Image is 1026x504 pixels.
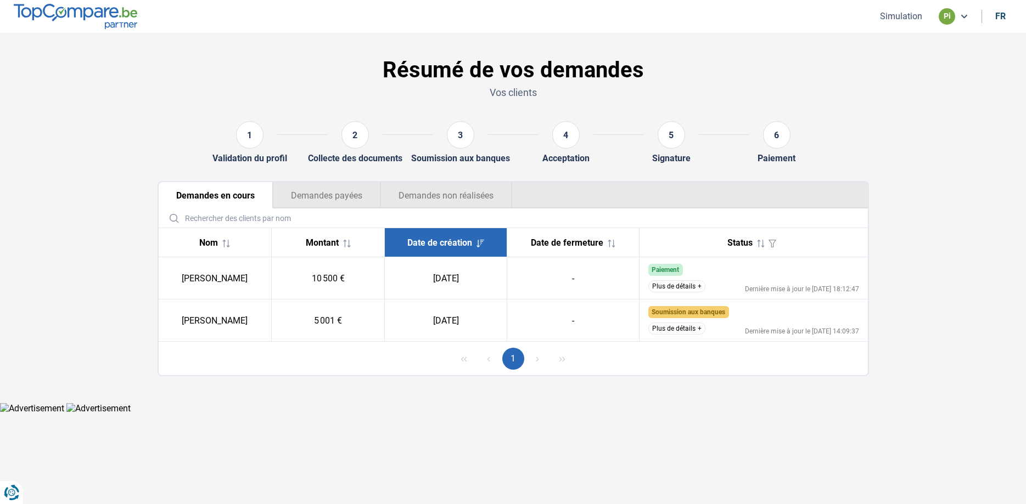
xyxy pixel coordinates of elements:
div: Paiement [758,153,795,163]
td: - [507,257,640,299]
button: Next Page [526,348,548,370]
span: Paiement [652,266,679,274]
div: 4 [552,121,580,149]
p: Vos clients [158,86,869,99]
button: Demandes non réalisées [380,182,512,208]
div: 1 [236,121,263,149]
div: pi [939,8,955,25]
td: [PERSON_NAME] [159,299,272,342]
button: Last Page [551,348,573,370]
span: Date de fermeture [531,237,603,248]
span: Nom [199,237,218,248]
td: [DATE] [385,299,507,342]
div: Collecte des documents [308,153,402,163]
input: Rechercher des clients par nom [163,208,864,228]
div: 5 [658,121,685,149]
button: Plus de détails [648,322,705,335]
button: Previous Page [478,348,500,370]
span: Date de création [407,237,472,248]
img: Advertisement [66,403,131,414]
td: [DATE] [385,257,507,299]
span: Montant [306,237,339,248]
div: 3 [447,121,474,149]
td: - [507,299,640,342]
div: fr [995,11,1006,21]
div: Dernière mise à jour le [DATE] 18:12:47 [745,286,859,292]
button: Demandes payées [273,182,380,208]
button: First Page [453,348,475,370]
img: TopCompare.be [14,4,137,29]
div: Validation du profil [212,153,287,163]
div: Dernière mise à jour le [DATE] 14:09:37 [745,328,859,335]
button: Plus de détails [648,280,705,292]
div: Signature [652,153,691,163]
button: Simulation [877,10,926,22]
div: Acceptation [542,153,590,163]
button: Page 1 [502,348,524,370]
td: [PERSON_NAME] [159,257,272,299]
div: Soumission aux banques [411,153,510,163]
span: Status [727,237,753,248]
td: 5 001 € [272,299,385,342]
div: 2 [341,121,369,149]
h1: Résumé de vos demandes [158,57,869,83]
div: 6 [763,121,790,149]
td: 10 500 € [272,257,385,299]
span: Soumission aux banques [652,308,725,316]
button: Demandes en cours [159,182,273,208]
